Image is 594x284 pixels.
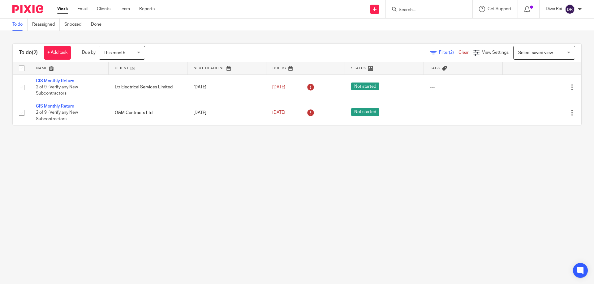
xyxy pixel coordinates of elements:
[458,50,469,55] a: Clear
[12,5,43,13] img: Pixie
[351,83,379,90] span: Not started
[449,50,454,55] span: (2)
[482,50,509,55] span: View Settings
[97,6,110,12] a: Clients
[272,111,285,115] span: [DATE]
[430,66,441,70] span: Tags
[36,85,78,96] span: 2 of 9 · Verify any New Subcontractors
[565,4,575,14] img: svg%3E
[44,46,71,60] a: + Add task
[32,19,60,31] a: Reassigned
[19,49,38,56] h1: To do
[187,74,266,100] td: [DATE]
[139,6,155,12] a: Reports
[120,6,130,12] a: Team
[351,108,379,116] span: Not started
[546,6,562,12] p: Diwa Rai
[36,104,74,108] a: CIS Monthly Return
[109,100,187,125] td: O&M Contracts Ltd
[36,79,74,83] a: CIS Monthly Return
[109,74,187,100] td: Ltr Electrical Services Limited
[57,6,68,12] a: Work
[439,50,458,55] span: Filter
[32,50,38,55] span: (2)
[36,111,78,121] span: 2 of 9 · Verify any New Subcontractors
[187,100,266,125] td: [DATE]
[82,49,96,56] p: Due by
[104,51,125,55] span: This month
[272,85,285,89] span: [DATE]
[12,19,28,31] a: To do
[398,7,454,13] input: Search
[518,51,553,55] span: Select saved view
[430,110,497,116] div: ---
[488,7,511,11] span: Get Support
[77,6,88,12] a: Email
[64,19,86,31] a: Snoozed
[430,84,497,90] div: ---
[91,19,106,31] a: Done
